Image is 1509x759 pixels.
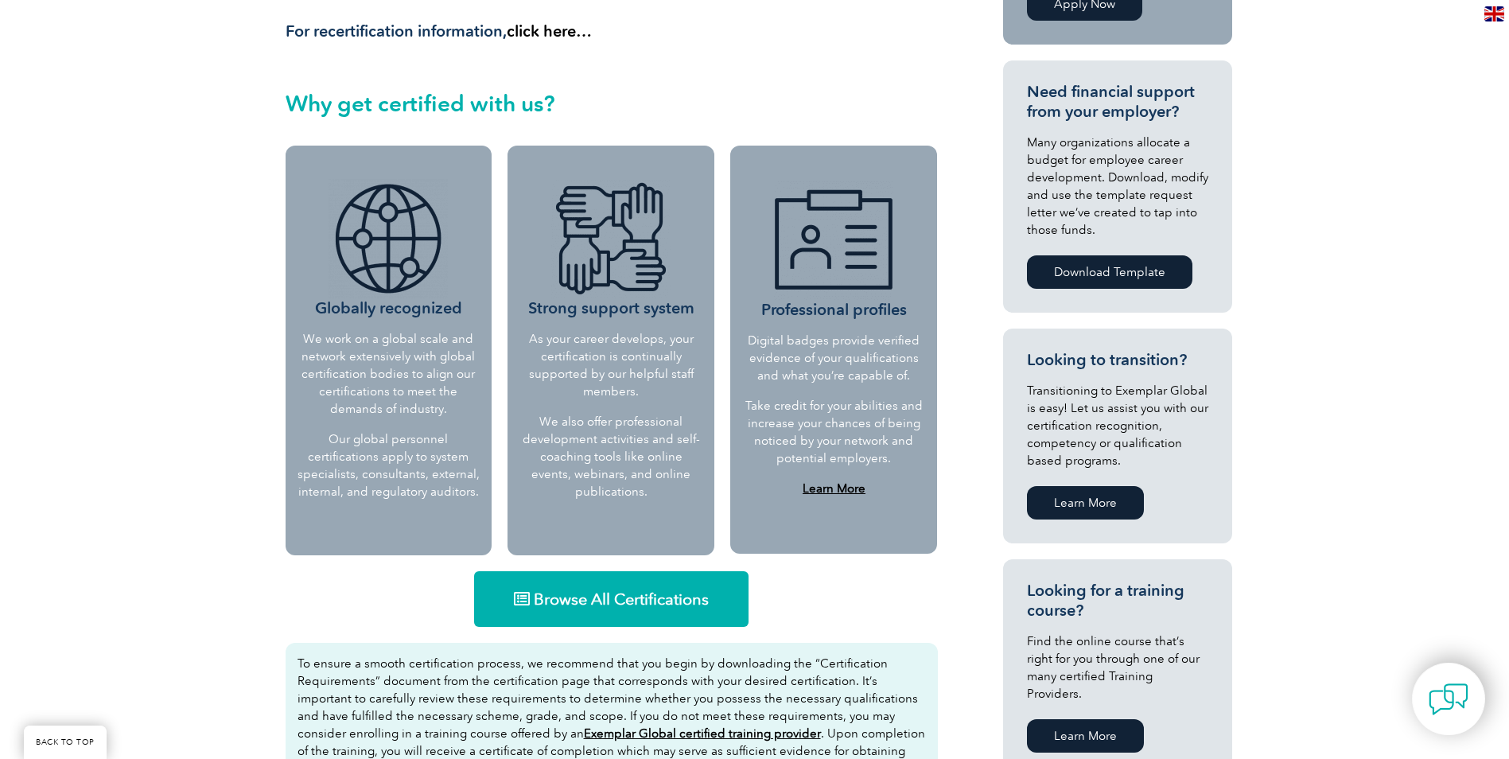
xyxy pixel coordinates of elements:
[534,591,709,607] span: Browse All Certifications
[1027,486,1144,520] a: Learn More
[298,430,480,500] p: Our global personnel certifications apply to system specialists, consultants, external, internal,...
[286,21,938,41] h3: For recertification information,
[1027,382,1208,469] p: Transitioning to Exemplar Global is easy! Let us assist you with our certification recognition, c...
[744,332,924,384] p: Digital badges provide verified evidence of your qualifications and what you’re capable of.
[507,21,592,41] a: click here…
[286,91,938,116] h2: Why get certified with us?
[1027,255,1192,289] a: Download Template
[1027,350,1208,370] h3: Looking to transition?
[1027,134,1208,239] p: Many organizations allocate a budget for employee career development. Download, modify and use th...
[1027,632,1208,703] p: Find the online course that’s right for you through one of our many certified Training Providers.
[1027,581,1208,621] h3: Looking for a training course?
[1027,719,1144,753] a: Learn More
[584,726,821,741] a: Exemplar Global certified training provider
[744,181,924,320] h3: Professional profiles
[474,571,749,627] a: Browse All Certifications
[24,726,107,759] a: BACK TO TOP
[519,413,702,500] p: We also offer professional development activities and self-coaching tools like online events, web...
[1027,82,1208,122] h3: Need financial support from your employer?
[519,179,702,318] h3: Strong support system
[744,397,924,467] p: Take credit for your abilities and increase your chances of being noticed by your network and pot...
[298,179,480,318] h3: Globally recognized
[803,481,865,496] a: Learn More
[1429,679,1468,719] img: contact-chat.png
[1484,6,1504,21] img: en
[298,330,480,418] p: We work on a global scale and network extensively with global certification bodies to align our c...
[519,330,702,400] p: As your career develops, your certification is continually supported by our helpful staff members.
